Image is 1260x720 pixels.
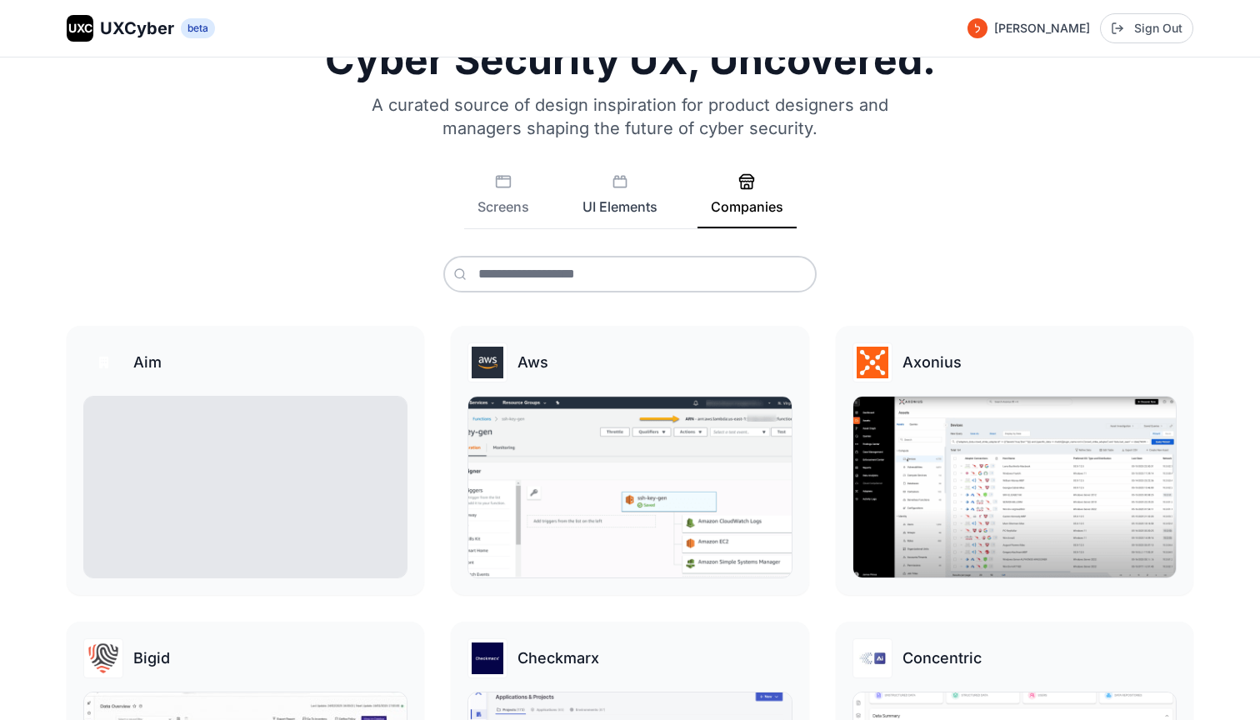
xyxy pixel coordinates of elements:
[468,397,791,577] img: Aws gallery
[967,18,987,38] img: Profile
[67,326,424,595] a: AimAim gallery
[133,647,170,670] h3: Bigid
[994,20,1090,37] span: [PERSON_NAME]
[133,351,162,374] h3: Aim
[902,647,982,670] h3: Concentric
[67,15,215,42] a: UXCUXCyberbeta
[464,173,542,228] button: Screens
[697,173,797,228] button: Companies
[67,40,1193,80] h1: Cyber Security UX, Uncovered.
[468,639,507,677] img: Checkmarx logo
[451,326,808,595] a: Aws logoAwsAws gallery
[853,397,1176,577] img: Axonius gallery
[853,639,892,677] img: Concentric logo
[569,173,671,228] button: UI Elements
[100,17,174,40] span: UXCyber
[836,326,1193,595] a: Axonius logoAxoniusAxonius gallery
[517,647,599,670] h3: Checkmarx
[181,18,215,38] span: beta
[84,639,122,677] img: Bigid logo
[1100,13,1193,43] button: Sign Out
[902,351,962,374] h3: Axonius
[517,351,548,374] h3: Aws
[468,343,507,382] img: Aws logo
[68,20,92,37] span: UXC
[853,343,892,382] img: Axonius logo
[350,93,910,140] p: A curated source of design inspiration for product designers and managers shaping the future of c...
